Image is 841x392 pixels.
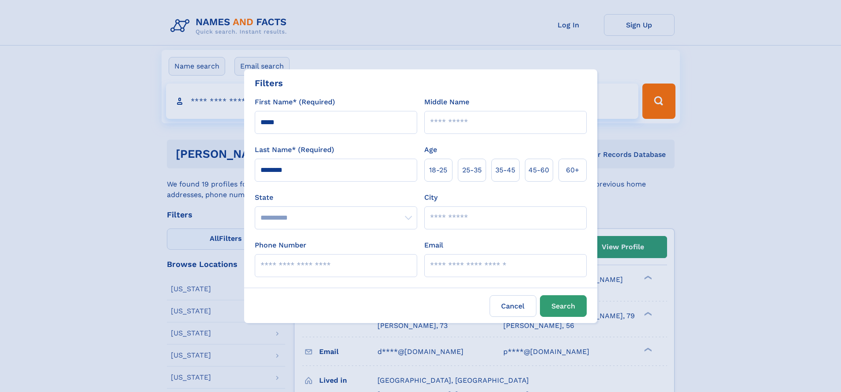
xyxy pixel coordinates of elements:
[255,192,417,203] label: State
[424,240,443,251] label: Email
[429,165,447,175] span: 18‑25
[424,97,469,107] label: Middle Name
[490,295,536,317] label: Cancel
[528,165,549,175] span: 45‑60
[566,165,579,175] span: 60+
[255,240,306,251] label: Phone Number
[462,165,482,175] span: 25‑35
[424,145,437,155] label: Age
[424,192,437,203] label: City
[255,76,283,90] div: Filters
[255,97,335,107] label: First Name* (Required)
[540,295,587,317] button: Search
[255,145,334,155] label: Last Name* (Required)
[495,165,515,175] span: 35‑45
